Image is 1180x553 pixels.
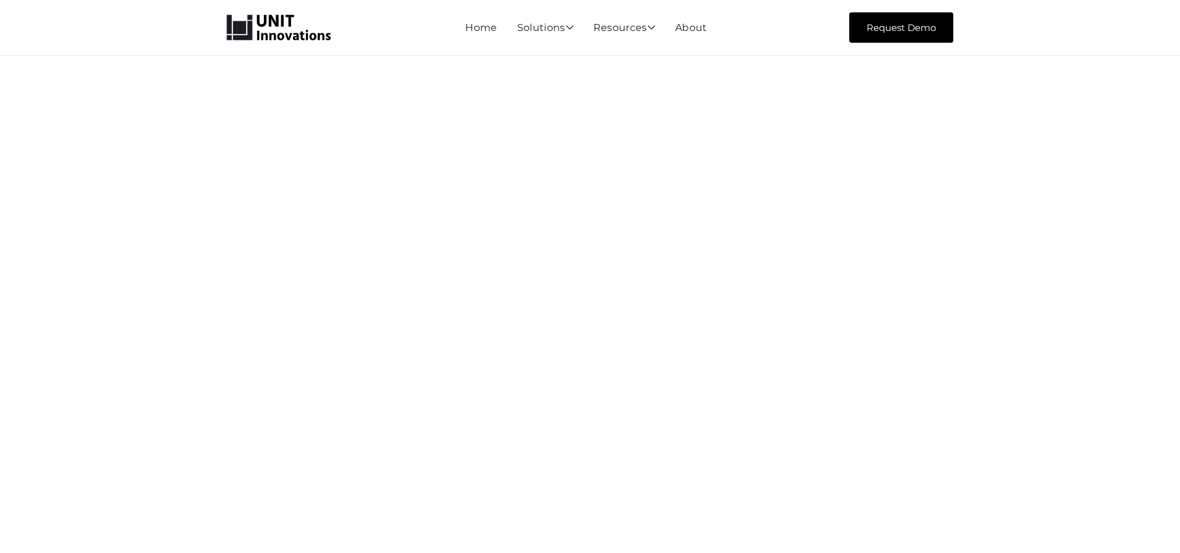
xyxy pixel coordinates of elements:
a: Request Demo [849,12,953,43]
a: home [227,15,331,41]
span:  [647,22,655,32]
div: Resources [593,23,655,34]
span:  [566,22,574,32]
a: About [675,22,707,33]
a: Home [465,22,497,33]
div: Resources [593,23,655,34]
div: Solutions [517,23,574,34]
div: Solutions [517,23,574,34]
